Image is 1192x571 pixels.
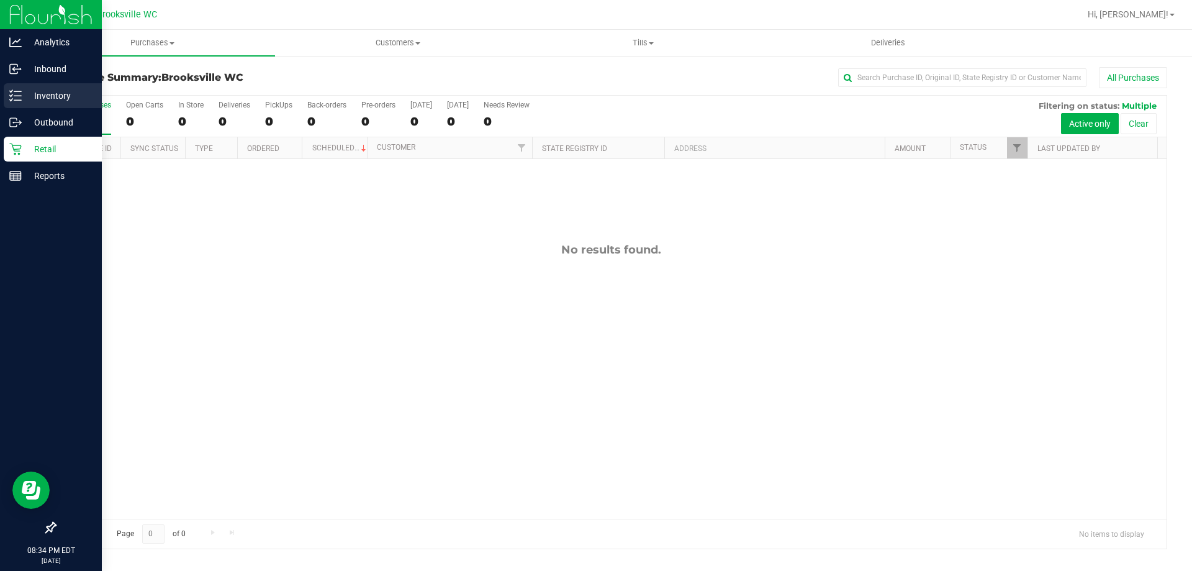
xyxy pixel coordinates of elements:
[22,115,96,130] p: Outbound
[30,30,275,56] a: Purchases
[484,114,530,129] div: 0
[22,142,96,157] p: Retail
[1069,524,1154,543] span: No items to display
[1039,101,1119,111] span: Filtering on status:
[410,101,432,109] div: [DATE]
[838,68,1086,87] input: Search Purchase ID, Original ID, State Registry ID or Customer Name...
[126,101,163,109] div: Open Carts
[1007,137,1027,158] a: Filter
[247,144,279,153] a: Ordered
[22,168,96,183] p: Reports
[361,101,395,109] div: Pre-orders
[97,9,157,20] span: Brooksville WC
[960,143,987,152] a: Status
[219,101,250,109] div: Deliveries
[895,144,926,153] a: Amount
[9,36,22,48] inline-svg: Analytics
[854,37,922,48] span: Deliveries
[275,30,520,56] a: Customers
[130,144,178,153] a: Sync Status
[12,472,50,509] iframe: Resource center
[520,30,765,56] a: Tills
[377,143,415,152] a: Customer
[1122,101,1157,111] span: Multiple
[9,116,22,129] inline-svg: Outbound
[484,101,530,109] div: Needs Review
[106,524,196,544] span: Page of 0
[219,114,250,129] div: 0
[9,89,22,102] inline-svg: Inventory
[55,243,1167,257] div: No results found.
[512,137,532,158] a: Filter
[521,37,765,48] span: Tills
[22,88,96,103] p: Inventory
[22,35,96,50] p: Analytics
[1037,144,1100,153] a: Last Updated By
[1061,113,1119,134] button: Active only
[765,30,1011,56] a: Deliveries
[265,101,292,109] div: PickUps
[126,114,163,129] div: 0
[9,63,22,75] inline-svg: Inbound
[307,101,346,109] div: Back-orders
[55,72,425,83] h3: Purchase Summary:
[6,545,96,556] p: 08:34 PM EDT
[9,143,22,155] inline-svg: Retail
[9,170,22,182] inline-svg: Reports
[1121,113,1157,134] button: Clear
[178,101,204,109] div: In Store
[30,37,275,48] span: Purchases
[265,114,292,129] div: 0
[447,114,469,129] div: 0
[276,37,520,48] span: Customers
[312,144,369,152] a: Scheduled
[1088,9,1168,19] span: Hi, [PERSON_NAME]!
[1099,67,1167,88] button: All Purchases
[361,114,395,129] div: 0
[178,114,204,129] div: 0
[664,137,885,159] th: Address
[22,62,96,76] p: Inbound
[161,71,243,83] span: Brooksville WC
[447,101,469,109] div: [DATE]
[410,114,432,129] div: 0
[6,556,96,565] p: [DATE]
[307,114,346,129] div: 0
[195,144,213,153] a: Type
[542,144,607,153] a: State Registry ID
